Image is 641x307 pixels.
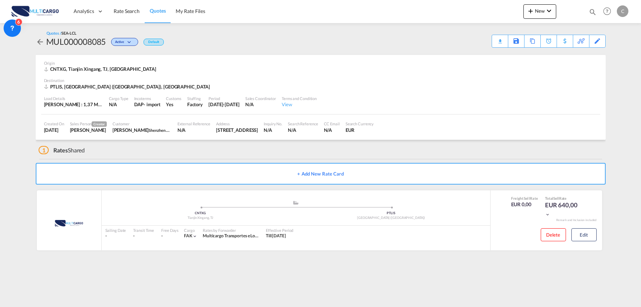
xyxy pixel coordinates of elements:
div: Period [208,96,240,101]
div: Created On [44,121,64,126]
div: Quotes /SEA-LCL [47,30,77,36]
div: MUL000008085 [46,36,106,47]
div: Quote PDF is not available at this time [496,35,504,42]
div: Destination [44,78,597,83]
div: [PERSON_NAME] : 1,37 MT | Volumetric Wt : 9,00 CBM | Chargeable Wt : 9,00 W/M [44,101,103,108]
div: Freight Rate [511,196,538,201]
div: [GEOGRAPHIC_DATA] ([GEOGRAPHIC_DATA]) [296,216,487,220]
div: Terms and Condition [282,96,317,101]
div: Till 10 Sep 2025 [266,233,286,239]
md-icon: icon-chevron-down [126,40,135,44]
div: Total Rate [545,196,581,201]
span: Sell [553,196,559,200]
div: Free Days [161,228,179,233]
span: CNTXG, Tianjin Xingang, TJ, [GEOGRAPHIC_DATA] [50,66,157,72]
div: Search Currency [346,121,374,126]
span: Creator [92,121,106,127]
div: N/A [177,127,210,133]
div: - import [144,101,160,108]
div: Customs [166,96,181,101]
div: View [282,101,317,108]
div: Search Reference [288,121,318,126]
md-icon: icon-plus 400-fg [526,7,535,15]
div: Inquiry No. [264,121,282,126]
div: Factory Stuffing [187,101,203,108]
div: Tianjin Xingang, TJ [105,216,296,220]
div: EUR 0,00 [511,201,538,208]
div: Cesar Teixeira [70,127,107,133]
div: DAP [134,101,144,108]
div: Cargo Type [109,96,128,101]
div: Effective Period [266,228,293,233]
div: 11 Aug 2025 [44,127,64,133]
div: Crisy Chan [113,127,172,133]
div: Sales Person [70,121,107,127]
div: Origin [44,60,597,66]
div: - [161,233,163,239]
div: C [617,5,628,17]
div: N/A [109,101,128,108]
span: Shenzhen EverBright International Logistics co.,ltd. [149,127,236,133]
div: Sailing Date [105,228,126,233]
div: Remark and Inclusion included [551,218,602,222]
div: Help [601,5,617,18]
md-icon: icon-chevron-down [545,212,550,217]
div: ROOM 1803,ZHONGAN MANSION,SQUARE ROAD NO.4, BUJI STREET,LONGGANG DISTRICT,SHENZHEN,CHINA [216,127,258,133]
div: icon-magnify [589,8,597,19]
span: Help [601,5,613,17]
div: 10 Sep 2025 [208,101,240,108]
md-icon: icon-chevron-down [545,7,553,15]
div: Sales Coordinator [245,96,276,101]
div: Cargo [184,228,197,233]
md-icon: assets/icons/custom/ship-fill.svg [291,201,300,204]
div: PTLIS [296,211,487,216]
div: - [105,233,126,239]
div: Save As Template [508,35,524,47]
img: MultiCargo [45,214,93,232]
div: Customer [113,121,172,126]
div: Load Details [44,96,103,101]
div: Yes [166,101,181,108]
button: Delete [541,228,566,241]
span: New [526,8,553,14]
span: Analytics [74,8,94,15]
div: Rates by Forwarder [203,228,259,233]
button: icon-plus 400-fgNewicon-chevron-down [523,4,556,19]
md-icon: icon-arrow-left [36,38,44,46]
div: Change Status Here [106,36,140,47]
div: EUR 640,00 [545,201,581,218]
div: Multicargo Transportes e Logistica [203,233,259,239]
div: icon-arrow-left [36,36,46,47]
div: N/A [324,127,340,133]
button: + Add New Rate Card [36,163,606,185]
div: Stuffing [187,96,203,101]
span: FAK [184,233,192,238]
div: CNTXG [105,211,296,216]
div: Change Status Here [111,38,138,46]
div: Incoterms [134,96,161,101]
div: CNTXG, Tianjin Xingang, TJ, Asia [44,66,158,72]
span: Quotes [150,8,166,14]
div: External Reference [177,121,210,126]
md-icon: icon-magnify [589,8,597,16]
span: Active [115,40,126,47]
div: Shared [39,146,85,154]
span: 1 [39,146,49,154]
div: N/A [245,101,276,108]
div: PTLIS, Lisbon (Lisboa), Europe [44,83,212,90]
div: EUR [346,127,374,133]
div: Default [144,39,163,46]
md-icon: icon-chevron-down [192,234,197,239]
span: Multicargo Transportes e Logistica [203,233,267,238]
div: N/A [288,127,318,133]
span: Till [DATE] [266,233,286,238]
span: Rate Search [114,8,140,14]
button: Edit [571,228,597,241]
md-icon: icon-download [496,36,504,42]
div: - [133,233,154,239]
span: SEA-LCL [61,31,76,35]
img: 82db67801a5411eeacfdbd8acfa81e61.png [11,3,60,20]
span: Sell [524,196,530,200]
span: My Rate Files [176,8,205,14]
